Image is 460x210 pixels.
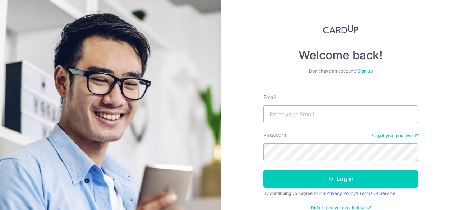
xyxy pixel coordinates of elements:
[323,25,358,34] img: CardUp Logo
[263,94,276,101] label: Email
[371,133,418,139] a: Forgot your password?
[263,48,418,62] h4: Welcome back!
[263,191,418,196] div: By continuing you agree to our &
[263,105,418,123] input: Enter your Email
[359,191,395,196] a: Terms Of Service
[263,68,418,74] div: Don’t have an account?
[358,68,373,74] a: Sign up
[263,170,418,188] button: Log in
[326,191,356,196] a: Privacy Policy
[263,132,286,139] label: Password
